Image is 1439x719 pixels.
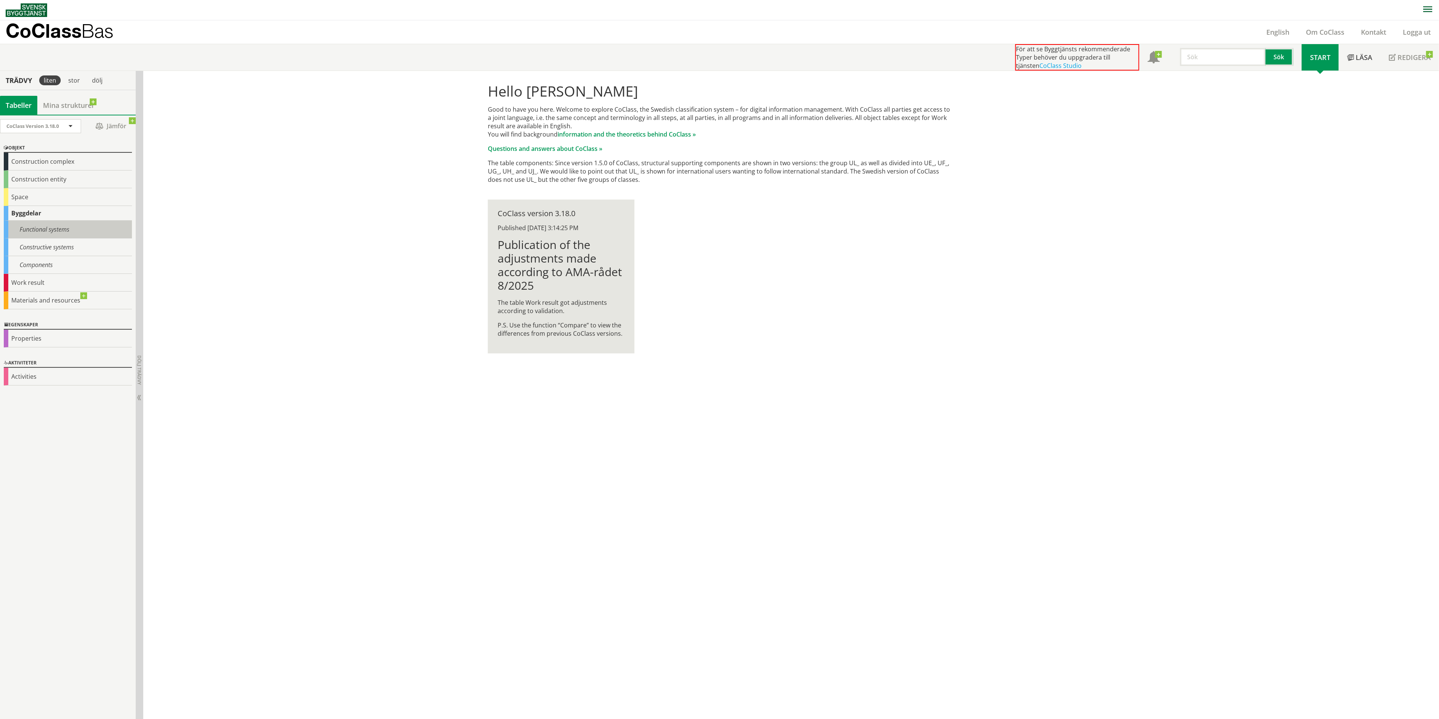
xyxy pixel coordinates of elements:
span: Dölj trädvy [136,355,143,385]
div: För att se Byggtjänsts rekommenderade Typer behöver du uppgradera till tjänsten [1015,44,1139,71]
a: Questions and answers about CoClass » [488,144,602,153]
span: Bas [81,20,113,42]
div: Work result [4,274,132,292]
span: Notifikationer [1148,52,1160,64]
div: Constructive systems [4,238,132,256]
div: stor [64,75,84,85]
a: Logga ut [1395,28,1439,37]
span: CoClass Version 3.18.0 [6,123,59,129]
div: Components [4,256,132,274]
a: Mina strukturer [37,96,100,115]
p: Good to have you here. Welcome to explore CoClass, the Swedish classification system – for digita... [488,105,951,138]
div: Space [4,188,132,206]
span: Jämför [89,120,134,133]
div: Construction complex [4,153,132,171]
div: Objekt [4,144,132,153]
div: Activities [4,368,132,386]
a: Om CoClass [1298,28,1353,37]
a: English [1258,28,1298,37]
input: Sök [1180,48,1266,66]
a: CoClass Studio [1039,61,1082,70]
div: CoClass version 3.18.0 [498,209,625,218]
div: Published [DATE] 3:14:25 PM [498,224,625,232]
div: Byggdelar [4,206,132,221]
span: Läsa [1356,53,1372,62]
a: information and the theoretics behind CoClass » [558,130,696,138]
div: Materials and resources [4,292,132,309]
div: Trädvy [2,76,36,84]
p: The table components: Since version 1.5.0 of CoClass, structural supporting components are shown ... [488,159,951,184]
div: Aktiviteter [4,359,132,368]
div: Construction entity [4,171,132,188]
h1: Publication of the adjustments made according to AMA-rådet 8/2025 [498,238,625,292]
button: Sök [1266,48,1293,66]
p: The table Work result got adjustments according to validation. [498,298,625,315]
a: Redigera [1381,44,1439,71]
a: CoClassBas [6,20,130,44]
img: Svensk Byggtjänst [6,3,47,17]
a: Start [1302,44,1339,71]
p: P.S. Use the function “Compare” to view the differences from previous CoClass versions. [498,321,625,338]
div: Functional systems [4,221,132,238]
div: Properties [4,330,132,347]
div: Egenskaper [4,321,132,330]
div: liten [39,75,61,85]
span: Redigera [1398,53,1431,62]
div: dölj [87,75,107,85]
a: Kontakt [1353,28,1395,37]
p: CoClass [6,26,113,35]
h1: Hello [PERSON_NAME] [488,83,951,99]
a: Läsa [1339,44,1381,71]
span: Start [1310,53,1330,62]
